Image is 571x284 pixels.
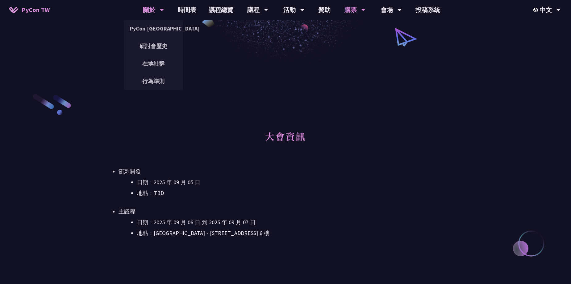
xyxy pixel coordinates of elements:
[124,39,183,53] a: 研討會歷史
[100,124,471,158] h2: 大會資訊
[22,5,50,14] span: PyCon TW
[137,189,471,198] li: 地點：TBD
[124,74,183,88] a: 行為準則
[124,56,183,71] a: 在地社群
[119,207,471,238] li: 主議程
[3,2,56,18] a: PyCon TW
[533,8,540,12] img: Locale Icon
[119,167,471,198] li: 衝刺開發
[137,218,471,227] li: 日期：2025 年 09 月 06 日 到 2025 年 09 月 07 日
[124,21,183,36] a: PyCon [GEOGRAPHIC_DATA]
[137,178,471,187] li: 日期：2025 年 09 月 05 日
[137,229,471,238] li: 地點：[GEOGRAPHIC_DATA] - ​[STREET_ADDRESS] 6 樓
[9,7,19,13] img: Home icon of PyCon TW 2025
